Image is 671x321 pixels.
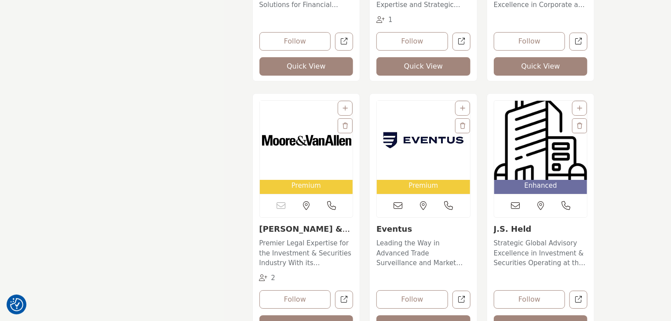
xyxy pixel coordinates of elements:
span: Premium [409,181,438,191]
button: Follow [376,32,448,51]
a: Open moore-van-allen-pllc in new tab [335,291,353,309]
img: Revisit consent button [10,298,23,311]
h3: J.S. Held [494,224,588,234]
button: Quick View [494,57,588,76]
p: Leading the Way in Advanced Trade Surveillance and Market Risk Solutions With unparalleled expert... [376,238,470,268]
a: J.S. Held [494,224,532,233]
a: Add To List [343,105,348,112]
button: Follow [259,32,331,51]
a: Open Listing in new tab [377,101,470,194]
div: Followers [259,273,276,283]
h3: Eventus [376,224,470,234]
a: Open Listing in new tab [494,101,587,194]
a: Add To List [577,105,582,112]
span: Enhanced [525,181,557,191]
p: Premier Legal Expertise for the Investment & Securities Industry With its headquarters in [GEOGRA... [259,238,354,268]
a: Open protiviti in new tab [335,33,353,51]
a: Open eventus in new tab [452,291,470,309]
a: Open js-held in new tab [569,291,587,309]
h3: Moore & Van Allen, PLLC [259,224,354,234]
a: Open cahill-gordon-reindel-llp in new tab [569,33,587,51]
a: Eventus [376,224,412,233]
span: 1 [388,16,393,24]
a: Leading the Way in Advanced Trade Surveillance and Market Risk Solutions With unparalleled expert... [376,236,470,268]
a: [PERSON_NAME] & [PERSON_NAME], P... [259,224,352,243]
button: Follow [494,290,565,309]
a: Open deloitte in new tab [452,33,470,51]
p: Strategic Global Advisory Excellence in Investment & Securities Operating at the forefront of the... [494,238,588,268]
img: Moore & Van Allen, PLLC [260,101,353,180]
a: Premier Legal Expertise for the Investment & Securities Industry With its headquarters in [GEOGRA... [259,236,354,268]
button: Follow [259,290,331,309]
a: Open Listing in new tab [260,101,353,194]
button: Consent Preferences [10,298,23,311]
span: 2 [271,274,275,282]
button: Quick View [259,57,354,76]
span: Premium [292,181,321,191]
a: Add To List [460,105,465,112]
button: Quick View [376,57,470,76]
img: J.S. Held [494,101,587,180]
img: Eventus [377,101,470,180]
button: Follow [376,290,448,309]
a: Strategic Global Advisory Excellence in Investment & Securities Operating at the forefront of the... [494,236,588,268]
div: Followers [376,15,393,25]
button: Follow [494,32,565,51]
